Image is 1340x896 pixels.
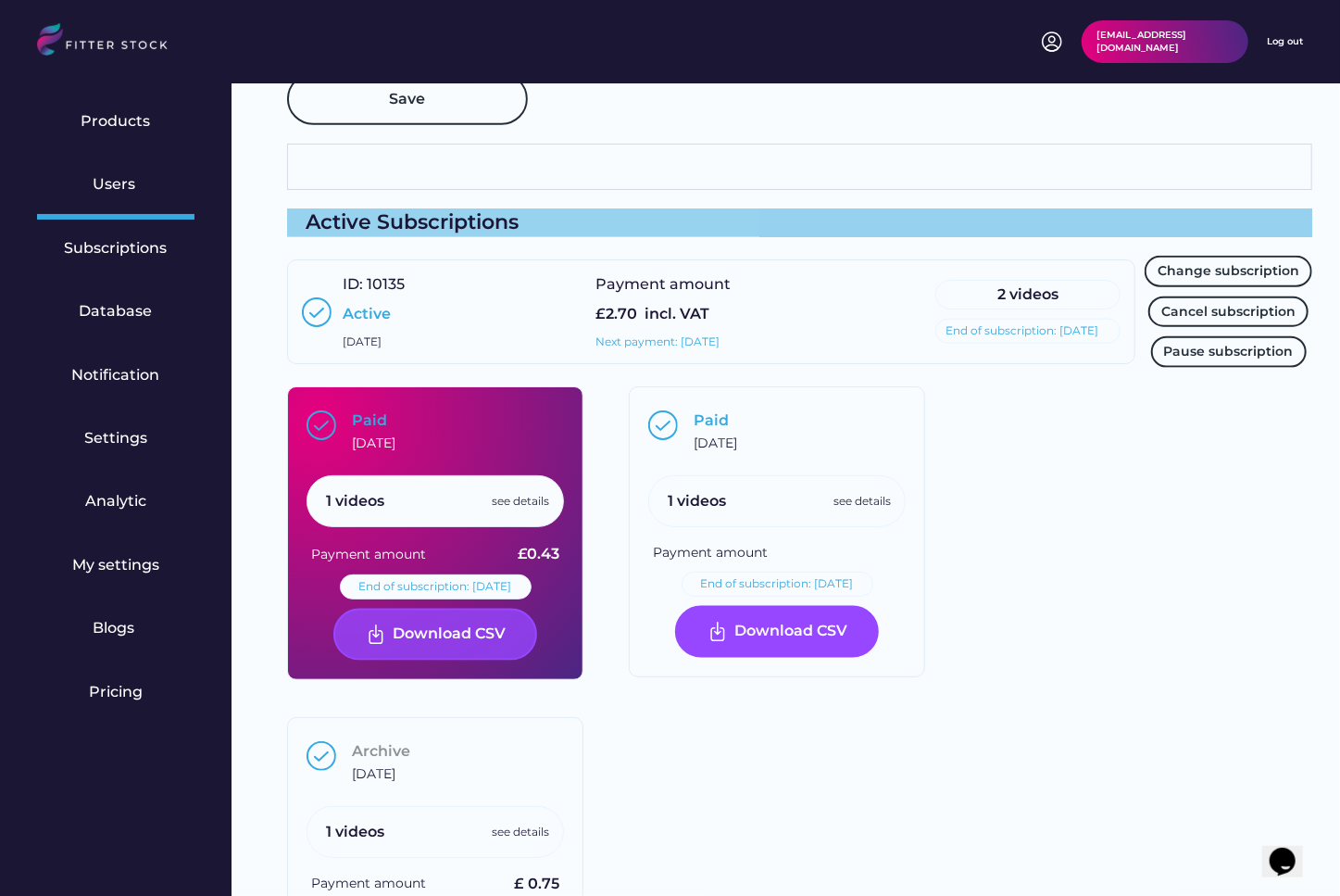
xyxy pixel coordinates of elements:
[343,274,405,295] div: ID: 10135
[343,334,382,350] div: [DATE]
[701,576,854,592] div: End of subscription: [DATE]
[287,208,1312,237] div: Active Subscriptions
[72,365,160,385] div: Notification
[352,435,395,453] div: [DATE]
[946,284,1110,305] div: 2 videos
[492,494,549,510] div: see details
[735,621,848,643] div: Download CSV
[653,544,768,562] div: Payment amount
[518,544,559,564] div: £0.43
[84,428,147,448] div: Settings
[93,618,139,638] div: Blogs
[1041,31,1063,53] img: profile-circle.svg
[694,410,729,431] div: Paid
[37,23,183,61] img: LOGO.svg
[1148,297,1309,328] button: Cancel subscription
[307,410,336,440] img: Group%201000002397.svg
[89,682,143,702] div: Pricing
[307,741,336,771] img: Group%201000002397.svg
[302,297,332,327] img: Group%201000002397.svg
[1145,256,1312,287] button: Change subscription
[833,494,891,510] div: see details
[514,875,559,895] div: £ 0.75
[946,323,1098,339] div: End of subscription: [DATE]
[352,741,410,762] div: Archive
[595,274,734,295] div: Payment amount
[311,876,426,894] div: Payment amount
[326,491,384,511] div: 1 videos
[326,822,384,842] div: 1 videos
[81,111,151,132] div: Products
[65,238,168,259] div: Subscriptions
[80,301,153,322] div: Database
[287,73,528,125] button: Save
[595,304,709,324] div: £2.70 incl. VAT
[648,410,678,440] img: Group%201000002397.svg
[595,334,720,350] div: Next payment: [DATE]
[72,555,159,575] div: My settings
[668,491,726,511] div: 1 videos
[1096,29,1234,55] div: [EMAIL_ADDRESS][DOMAIN_NAME]
[93,174,139,195] div: Users
[492,825,549,840] div: see details
[1151,336,1307,368] button: Pause subscription
[352,410,387,431] div: Paid
[343,304,391,324] div: Active
[359,579,512,595] div: End of subscription: [DATE]
[394,624,507,646] div: Download CSV
[365,624,387,646] img: Frame%20%287%29.svg
[85,491,146,511] div: Analytic
[311,546,426,564] div: Payment amount
[1267,35,1303,48] div: Log out
[707,621,729,643] img: Frame%20%287%29.svg
[1262,822,1321,877] iframe: chat widget
[352,765,395,784] div: [DATE]
[694,435,737,453] div: [DATE]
